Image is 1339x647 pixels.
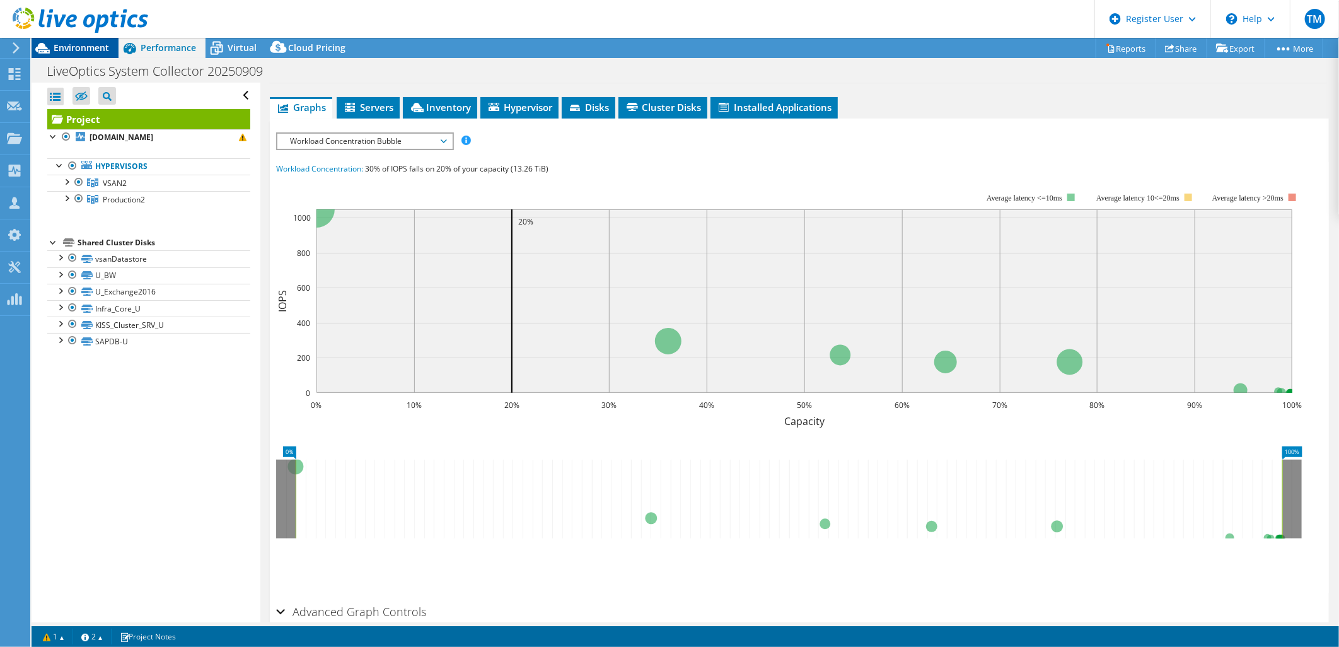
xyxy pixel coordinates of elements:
a: U_BW [47,267,250,284]
a: KISS_Cluster_SRV_U [47,317,250,333]
span: TM [1305,9,1325,29]
span: Workload Concentration Bubble [284,134,446,149]
text: 20% [518,216,533,227]
text: 10% [407,400,422,411]
a: Reports [1096,38,1156,58]
text: 30% [601,400,617,411]
span: 30% of IOPS falls on 20% of your capacity (13.26 TiB) [365,163,548,174]
span: Performance [141,42,196,54]
span: Workload Concentration: [276,163,363,174]
text: 40% [699,400,714,411]
a: SAPDB-U [47,333,250,349]
text: Capacity [784,414,825,428]
span: Installed Applications [717,101,832,114]
a: [DOMAIN_NAME] [47,129,250,146]
a: vsanDatastore [47,250,250,267]
text: 800 [297,248,310,259]
text: 400 [297,318,310,329]
span: Disks [568,101,609,114]
text: IOPS [275,290,289,312]
span: VSAN2 [103,178,127,189]
text: 200 [297,353,310,363]
text: 0% [311,400,322,411]
h1: LiveOptics System Collector 20250909 [41,64,282,78]
span: Servers [343,101,393,114]
span: Cluster Disks [625,101,701,114]
span: Virtual [228,42,257,54]
a: More [1265,38,1323,58]
text: 100% [1282,400,1302,411]
b: [DOMAIN_NAME] [90,132,153,143]
a: VSAN2 [47,175,250,191]
span: Cloud Pricing [288,42,345,54]
span: Production2 [103,194,145,205]
text: 600 [297,283,310,293]
span: Environment [54,42,109,54]
span: Graphs [276,101,326,114]
svg: \n [1226,13,1238,25]
a: Project Notes [111,629,185,644]
tspan: Average latency 10<=20ms [1096,194,1180,202]
a: Export [1207,38,1265,58]
tspan: Average latency <=10ms [987,194,1062,202]
h2: Advanced Graph Controls [276,599,426,624]
text: 0 [306,388,310,399]
span: Inventory [409,101,471,114]
text: 1000 [293,213,311,223]
a: Hypervisors [47,158,250,175]
a: Production2 [47,191,250,207]
text: 80% [1089,400,1104,411]
a: 2 [72,629,112,644]
a: 1 [34,629,73,644]
text: 60% [895,400,910,411]
text: 90% [1187,400,1202,411]
a: U_Exchange2016 [47,284,250,300]
text: Average latency >20ms [1212,194,1284,202]
a: Share [1156,38,1207,58]
text: 20% [504,400,519,411]
a: Project [47,109,250,129]
span: Hypervisor [487,101,552,114]
div: Shared Cluster Disks [78,235,250,250]
a: Infra_Core_U [47,300,250,317]
text: 70% [992,400,1007,411]
text: 50% [797,400,812,411]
